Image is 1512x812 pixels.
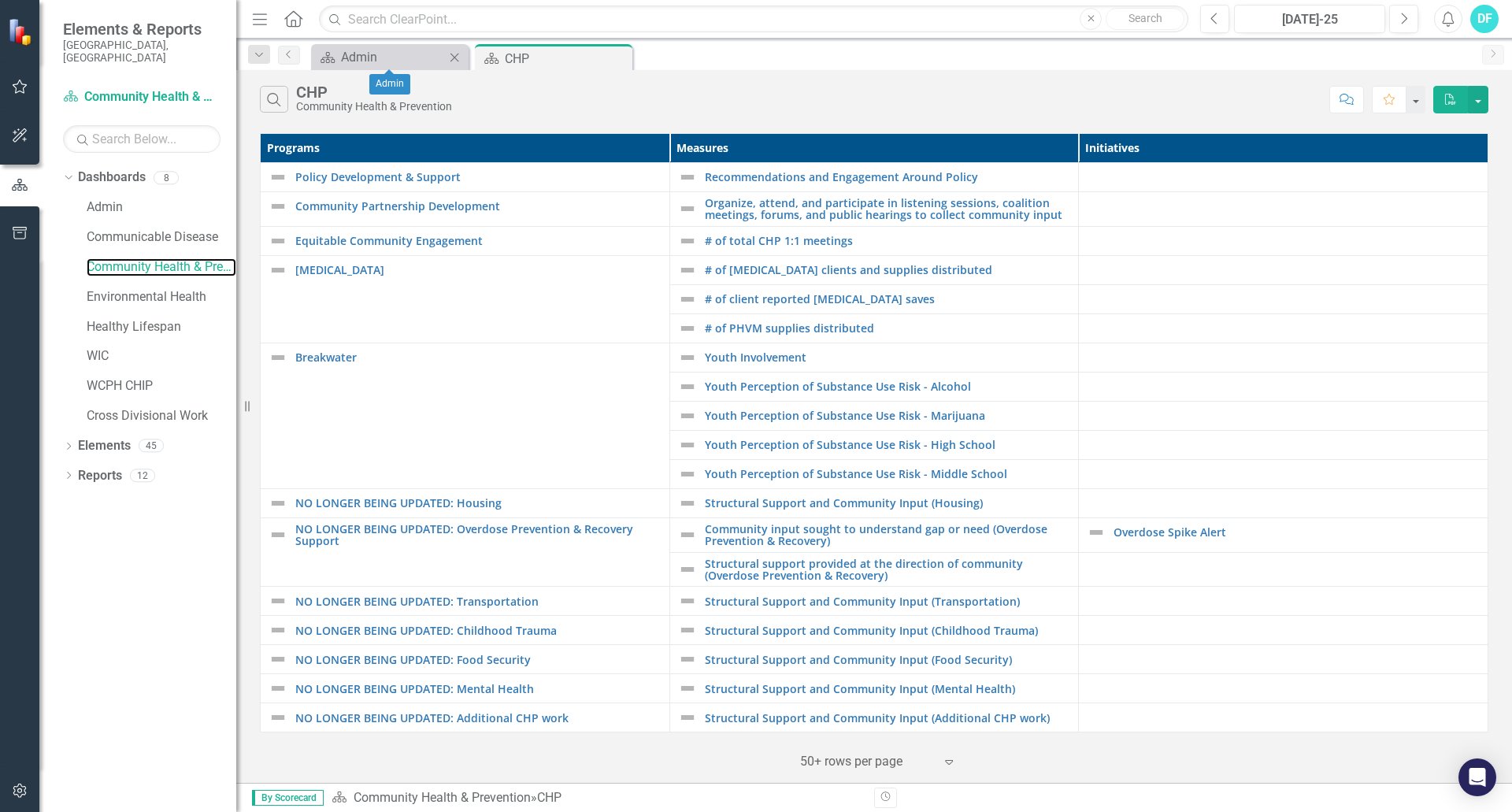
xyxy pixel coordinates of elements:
[261,226,670,255] td: Double-Click to Edit Right Click for Context Menu
[669,313,1079,343] td: Double-Click to Edit Right Click for Context Menu
[261,616,670,645] td: Double-Click to Edit Right Click for Context Menu
[269,621,287,640] img: Not Defined
[705,410,1071,421] a: Youth Perception of Substance Use Risk - Marijuana
[369,74,410,95] div: Admin
[269,650,287,669] img: Not Defined
[296,83,452,101] div: CHP
[537,790,561,805] div: CHP
[269,348,287,367] img: Not Defined
[669,226,1079,255] td: Double-Click to Edit Right Click for Context Menu
[354,790,531,805] a: Community Health & Prevention
[269,708,287,727] img: Not Defined
[669,517,1079,552] td: Double-Click to Edit Right Click for Context Menu
[705,523,1071,547] a: Community input sought to understand gap or need (Overdose Prevention & Recovery)
[319,6,1188,33] input: Search ClearPoint...
[295,200,661,212] a: Community Partnership Development
[87,258,236,276] a: Community Health & Prevention
[678,232,697,250] img: Not Defined
[669,459,1079,488] td: Double-Click to Edit Right Click for Context Menu
[705,380,1071,392] a: Youth Perception of Substance Use Risk - Alcohol
[705,625,1071,636] a: Structural Support and Community Input (Childhood Trauma)
[1470,5,1499,33] div: DF
[678,319,697,338] img: Not Defined
[1106,8,1184,30] button: Search
[1079,517,1488,552] td: Double-Click to Edit Right Click for Context Menu
[678,199,697,218] img: Not Defined
[78,169,146,187] a: Dashboards
[87,407,236,425] a: Cross Divisional Work
[261,517,670,587] td: Double-Click to Edit Right Click for Context Menu
[669,674,1079,703] td: Double-Click to Edit Right Click for Context Menu
[678,377,697,396] img: Not Defined
[63,20,220,39] span: Elements & Reports
[87,288,236,306] a: Environmental Health
[678,708,697,727] img: Not Defined
[63,39,220,65] small: [GEOGRAPHIC_DATA], [GEOGRAPHIC_DATA]
[678,168,697,187] img: Not Defined
[78,467,122,485] a: Reports
[87,377,236,395] a: WCPH CHIP
[678,591,697,610] img: Not Defined
[669,587,1079,616] td: Double-Click to Edit Right Click for Context Menu
[8,18,35,46] img: ClearPoint Strategy
[705,712,1071,724] a: Structural Support and Community Input (Additional CHP work)
[295,497,661,509] a: NO LONGER BEING UPDATED: Housing
[261,645,670,674] td: Double-Click to Edit Right Click for Context Menu
[261,488,670,517] td: Double-Click to Edit Right Click for Context Menu
[295,683,661,695] a: NO LONGER BEING UPDATED: Mental Health
[705,497,1071,509] a: Structural Support and Community Input (Housing)
[669,488,1079,517] td: Double-Click to Edit Right Click for Context Menu
[295,235,661,247] a: Equitable Community Engagement
[87,318,236,336] a: Healthy Lifespan
[678,525,697,544] img: Not Defined
[1240,10,1380,29] div: [DATE]-25
[669,703,1079,732] td: Double-Click to Edit Right Click for Context Menu
[295,351,661,363] a: Breakwater
[1114,526,1480,538] a: Overdose Spike Alert
[87,198,236,217] a: Admin
[295,712,661,724] a: NO LONGER BEING UPDATED: Additional CHP work
[705,264,1071,276] a: # of [MEDICAL_DATA] clients and supplies distributed
[669,255,1079,284] td: Double-Click to Edit Right Click for Context Menu
[261,343,670,488] td: Double-Click to Edit Right Click for Context Menu
[678,465,697,484] img: Not Defined
[261,255,670,343] td: Double-Click to Edit Right Click for Context Menu
[269,591,287,610] img: Not Defined
[678,560,697,579] img: Not Defined
[705,439,1071,450] a: Youth Perception of Substance Use Risk - High School
[341,47,445,67] div: Admin
[87,228,236,247] a: Communicable Disease
[678,621,697,640] img: Not Defined
[669,284,1079,313] td: Double-Click to Edit Right Click for Context Menu
[78,437,131,455] a: Elements
[678,679,697,698] img: Not Defined
[87,347,236,365] a: WIC
[332,789,862,807] div: »
[705,654,1071,666] a: Structural Support and Community Input (Food Security)
[705,351,1071,363] a: Youth Involvement
[269,232,287,250] img: Not Defined
[295,171,661,183] a: Policy Development & Support
[678,348,697,367] img: Not Defined
[296,101,452,113] div: Community Health & Prevention
[63,88,220,106] a: Community Health & Prevention
[678,436,697,454] img: Not Defined
[261,587,670,616] td: Double-Click to Edit Right Click for Context Menu
[1128,12,1162,24] span: Search
[295,654,661,666] a: NO LONGER BEING UPDATED: Food Security
[705,558,1071,582] a: Structural support provided at the direction of community (Overdose Prevention & Recovery)
[295,264,661,276] a: [MEDICAL_DATA]
[295,625,661,636] a: NO LONGER BEING UPDATED: Childhood Trauma
[678,261,697,280] img: Not Defined
[705,197,1071,221] a: Organize, attend, and participate in listening sessions, coalition meetings, forums, and public h...
[705,293,1071,305] a: # of client reported [MEDICAL_DATA] saves
[1234,5,1385,33] button: [DATE]-25
[669,645,1079,674] td: Double-Click to Edit Right Click for Context Menu
[295,523,661,547] a: NO LONGER BEING UPDATED: Overdose Prevention & Recovery Support
[669,616,1079,645] td: Double-Click to Edit Right Click for Context Menu
[669,372,1079,401] td: Double-Click to Edit Right Click for Context Menu
[669,552,1079,587] td: Double-Click to Edit Right Click for Context Menu
[705,235,1071,247] a: # of total CHP 1:1 meetings
[669,343,1079,372] td: Double-Click to Edit Right Click for Context Menu
[669,192,1079,227] td: Double-Click to Edit Right Click for Context Menu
